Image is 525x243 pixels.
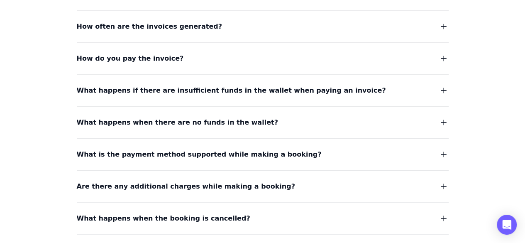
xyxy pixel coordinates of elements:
span: Are there any additional charges while making a booking? [77,181,295,192]
button: What is the payment method supported while making a booking? [77,149,449,160]
button: What happens when there are no funds in the wallet? [77,117,449,128]
span: What happens if there are insufficient funds in the wallet when paying an invoice? [77,85,386,96]
div: Open Intercom Messenger [497,215,517,235]
button: What happens if there are insufficient funds in the wallet when paying an invoice? [77,85,449,96]
button: What happens when the booking is cancelled? [77,213,449,224]
span: How often are the invoices generated? [77,21,222,32]
span: How do you pay the invoice? [77,53,184,64]
button: How do you pay the invoice? [77,53,449,64]
button: How often are the invoices generated? [77,21,449,32]
span: What happens when there are no funds in the wallet? [77,117,278,128]
span: What is the payment method supported while making a booking? [77,149,322,160]
button: Are there any additional charges while making a booking? [77,181,449,192]
span: What happens when the booking is cancelled? [77,213,250,224]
